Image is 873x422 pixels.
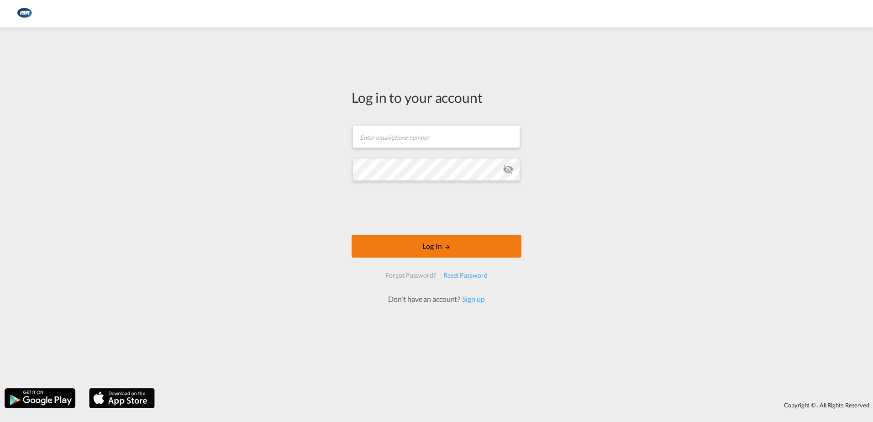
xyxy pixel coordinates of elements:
img: google.png [4,387,76,409]
md-icon: icon-eye-off [503,164,514,175]
div: Forgot Password? [382,267,439,284]
img: 1aa151c0c08011ec8d6f413816f9a227.png [14,4,34,24]
button: LOGIN [352,235,521,258]
img: apple.png [88,387,156,409]
a: Sign up [460,295,484,303]
input: Enter email/phone number [352,125,520,148]
div: Copyright © . All Rights Reserved [159,397,873,413]
div: Don't have an account? [378,294,494,304]
div: Log in to your account [352,88,521,107]
div: Reset Password [440,267,491,284]
iframe: reCAPTCHA [367,190,506,226]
